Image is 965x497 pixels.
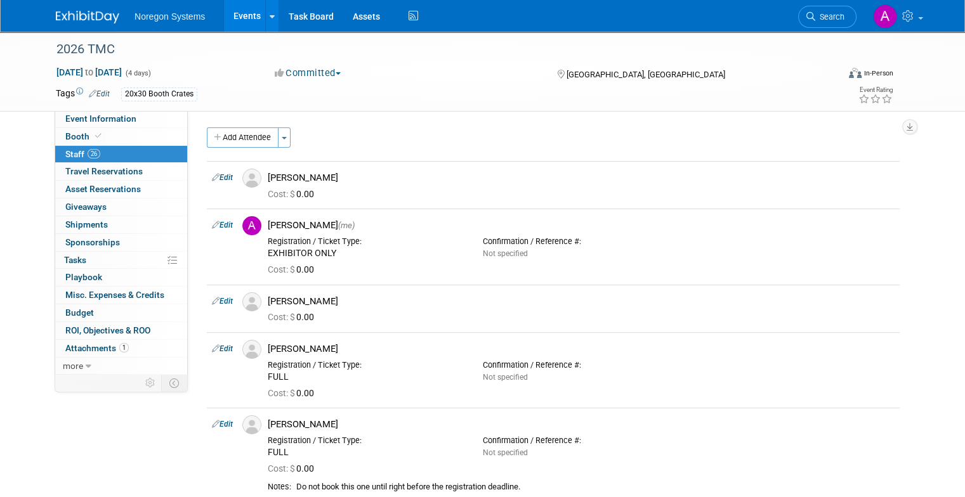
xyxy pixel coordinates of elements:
span: Not specified [483,373,528,382]
span: Cost: $ [268,312,296,322]
span: Asset Reservations [65,184,141,194]
span: Booth [65,131,104,141]
span: Budget [65,307,94,318]
span: Cost: $ [268,388,296,398]
span: 1 [119,343,129,352]
div: Confirmation / Reference #: [483,236,679,247]
span: 0.00 [268,189,319,199]
span: Search [815,12,844,22]
a: more [55,358,187,375]
a: Giveaways [55,198,187,216]
div: Do not book this one until right before the registration deadline. [296,482,895,493]
span: Cost: $ [268,189,296,199]
div: Event Format [770,66,893,85]
a: Booth [55,128,187,145]
img: ExhibitDay [56,11,119,23]
td: Toggle Event Tabs [162,375,188,391]
div: Registration / Ticket Type: [268,436,464,446]
a: Edit [212,420,233,429]
div: EXHIBITOR ONLY [268,248,464,259]
div: [PERSON_NAME] [268,172,895,184]
span: 0.00 [268,312,319,322]
a: Attachments1 [55,340,187,357]
span: more [63,361,83,371]
span: Staff [65,149,100,159]
img: A.jpg [242,216,261,235]
img: Associate-Profile-5.png [242,340,261,359]
span: Playbook [65,272,102,282]
a: Tasks [55,252,187,269]
img: Format-Inperson.png [849,68,862,78]
div: Notes: [268,482,291,492]
span: Noregon Systems [135,11,205,22]
a: ROI, Objectives & ROO [55,322,187,339]
td: Tags [56,87,110,101]
a: Search [798,6,857,28]
span: [DATE] [DATE] [56,67,122,78]
img: Associate-Profile-5.png [242,169,261,188]
a: Event Information [55,110,187,127]
span: 0.00 [268,388,319,398]
a: Misc. Expenses & Credits [55,287,187,304]
a: Playbook [55,269,187,286]
span: Travel Reservations [65,166,143,176]
div: FULL [268,447,464,458]
span: [GEOGRAPHIC_DATA], [GEOGRAPHIC_DATA] [567,70,725,79]
img: Associate-Profile-5.png [242,415,261,434]
span: ROI, Objectives & ROO [65,325,150,335]
span: Tasks [64,255,86,265]
div: [PERSON_NAME] [268,343,895,355]
button: Add Attendee [207,127,279,148]
span: (me) [338,221,355,230]
span: Cost: $ [268,264,296,274]
span: Not specified [483,448,528,457]
span: Giveaways [65,202,107,212]
div: [PERSON_NAME] [268,219,895,231]
div: In-Person [863,68,893,78]
div: 2026 TMC [52,38,822,61]
div: Event Rating [858,87,893,93]
div: [PERSON_NAME] [268,295,895,307]
a: Edit [212,297,233,306]
span: Misc. Expenses & Credits [65,290,164,300]
div: FULL [268,371,464,383]
div: Confirmation / Reference #: [483,436,679,446]
span: Sponsorships [65,237,120,247]
span: Cost: $ [268,463,296,474]
a: Budget [55,304,187,321]
button: Committed [270,67,346,80]
div: Registration / Ticket Type: [268,236,464,247]
div: Confirmation / Reference #: [483,360,679,370]
a: Edit [89,89,110,98]
a: Edit [212,221,233,229]
div: 20x30 Booth Crates [121,87,197,101]
a: Travel Reservations [55,163,187,180]
img: Associate-Profile-5.png [242,292,261,311]
span: 0.00 [268,264,319,274]
span: Shipments [65,219,108,229]
a: Edit [212,173,233,182]
a: Shipments [55,216,187,233]
span: Attachments [65,343,129,353]
span: Event Information [65,113,136,124]
span: 0.00 [268,463,319,474]
span: 26 [88,149,100,158]
div: Registration / Ticket Type: [268,360,464,370]
div: [PERSON_NAME] [268,418,895,430]
a: Staff26 [55,146,187,163]
i: Booth reservation complete [95,132,102,139]
a: Edit [212,344,233,353]
span: to [83,67,95,77]
span: Not specified [483,249,528,258]
span: (4 days) [124,69,151,77]
img: Ali Connell [873,4,897,29]
a: Asset Reservations [55,181,187,198]
td: Personalize Event Tab Strip [140,375,162,391]
a: Sponsorships [55,234,187,251]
